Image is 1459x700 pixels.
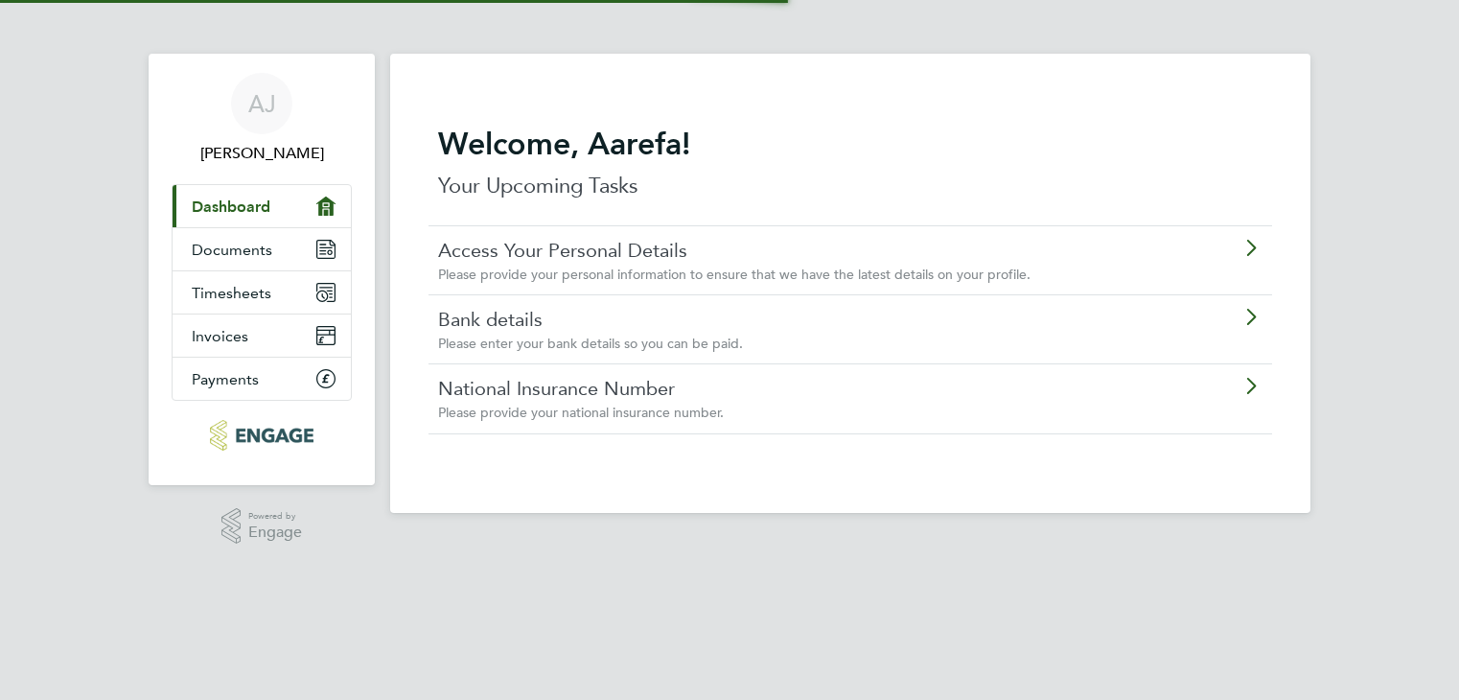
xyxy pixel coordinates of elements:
[172,420,352,451] a: Go to home page
[438,238,1154,263] a: Access Your Personal Details
[173,358,351,400] a: Payments
[438,307,1154,332] a: Bank details
[172,73,352,165] a: AJ[PERSON_NAME]
[172,142,352,165] span: Aarefa Jawadwala
[438,125,1262,163] h2: Welcome, Aarefa!
[173,271,351,314] a: Timesheets
[192,284,271,302] span: Timesheets
[192,370,259,388] span: Payments
[438,171,1262,201] p: Your Upcoming Tasks
[173,185,351,227] a: Dashboard
[221,508,303,545] a: Powered byEngage
[173,315,351,357] a: Invoices
[173,228,351,270] a: Documents
[438,335,743,352] span: Please enter your bank details so you can be paid.
[248,525,302,541] span: Engage
[438,266,1031,283] span: Please provide your personal information to ensure that we have the latest details on your profile.
[248,508,302,525] span: Powered by
[192,241,272,259] span: Documents
[192,198,270,216] span: Dashboard
[438,376,1154,401] a: National Insurance Number
[210,420,313,451] img: morganhunt-logo-retina.png
[248,91,276,116] span: AJ
[192,327,248,345] span: Invoices
[438,404,724,421] span: Please provide your national insurance number.
[149,54,375,485] nav: Main navigation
